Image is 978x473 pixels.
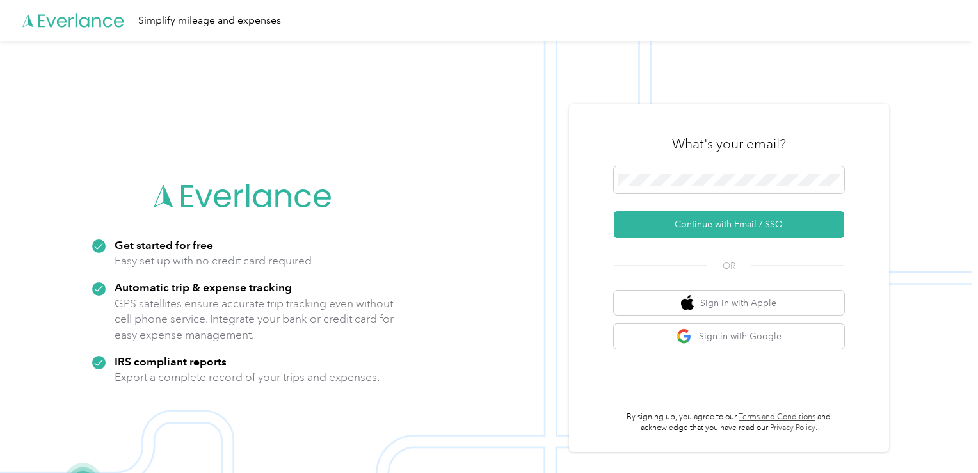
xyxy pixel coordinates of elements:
a: Privacy Policy [770,423,815,433]
strong: Automatic trip & expense tracking [115,280,292,294]
button: apple logoSign in with Apple [614,291,844,316]
a: Terms and Conditions [739,412,815,422]
button: Continue with Email / SSO [614,211,844,238]
p: Export a complete record of your trips and expenses. [115,369,380,385]
button: google logoSign in with Google [614,324,844,349]
strong: IRS compliant reports [115,355,227,368]
img: google logo [677,328,693,344]
h3: What's your email? [672,135,786,153]
img: apple logo [681,295,694,311]
div: Simplify mileage and expenses [138,13,281,29]
strong: Get started for free [115,238,213,252]
p: Easy set up with no credit card required [115,253,312,269]
span: OR [707,259,751,273]
p: By signing up, you agree to our and acknowledge that you have read our . [614,412,844,434]
p: GPS satellites ensure accurate trip tracking even without cell phone service. Integrate your bank... [115,296,394,343]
